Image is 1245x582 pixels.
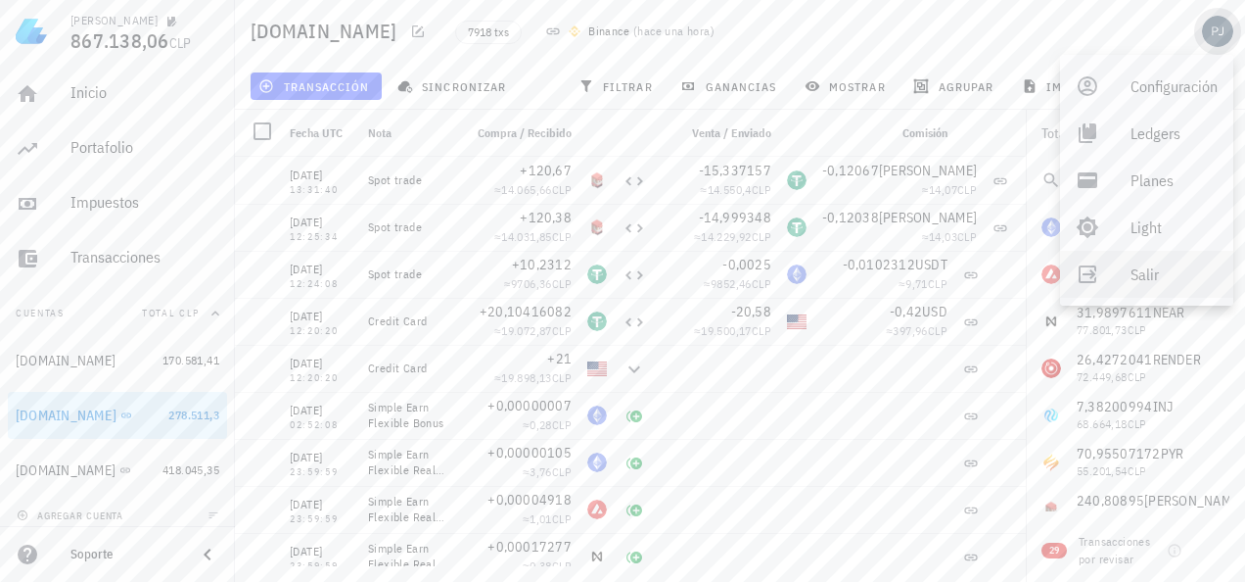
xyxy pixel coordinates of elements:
span: -15,337157 [699,162,772,179]
div: Credit Card [368,361,446,376]
span: 19.898,13 [501,370,552,385]
span: 7918 txs [468,22,509,43]
div: Compra / Recibido [454,110,579,157]
span: 418.045,35 [162,462,219,477]
div: 02:52:08 [290,420,352,430]
span: 19.500,17 [701,323,752,338]
span: 3,76 [530,464,552,479]
a: Portafolio [8,125,227,172]
span: -14,999348 [699,209,772,226]
div: [DATE] [290,260,352,279]
div: NEAR-icon [587,547,607,566]
div: Transacciones por revisar [1079,533,1161,568]
button: agrupar [905,73,1005,100]
span: 397,96 [893,323,927,338]
div: USDT-icon [787,170,807,190]
span: CLP [552,276,572,291]
span: ≈ [886,323,947,338]
span: +120,38 [520,209,572,226]
span: Compra / Recibido [478,125,572,140]
span: ≈ [694,323,771,338]
span: ≈ [523,417,572,432]
a: [DOMAIN_NAME] 278.511,3 [8,392,227,439]
span: transacción [262,78,369,94]
span: [PERSON_NAME] [879,162,977,179]
span: ≈ [922,182,977,197]
div: avatar [1202,16,1233,47]
div: Comisión [814,110,955,157]
div: Spot trade [368,219,446,235]
span: CLP [752,182,771,197]
span: CLP [957,229,977,244]
span: Total CLP [142,307,200,319]
div: 13:31:40 [290,185,352,195]
button: mostrar [797,73,898,100]
div: Simple Earn Flexible Real-Time [368,447,446,478]
span: CLP [552,229,572,244]
div: ETH-icon [787,265,807,284]
div: USDT-icon [787,218,807,237]
span: 14,07 [929,182,957,197]
div: Fecha UTC [282,110,360,157]
span: 1,01 [530,511,552,526]
div: USDT-icon [587,265,607,284]
span: ( ) [633,22,715,41]
div: Planes [1130,161,1218,200]
span: ≈ [523,464,572,479]
span: -0,42 [890,303,922,320]
span: +120,67 [520,162,572,179]
span: ≈ [922,229,977,244]
span: sincronizar [401,78,506,94]
span: ≈ [494,229,572,244]
div: [DATE] [290,354,352,373]
div: [PERSON_NAME] [70,13,158,28]
span: agrupar [917,78,993,94]
span: filtrar [582,78,653,94]
div: [DATE] [290,166,352,185]
div: Soporte [70,547,180,562]
span: CLP [928,323,947,338]
span: agregar cuenta [21,509,123,522]
span: ≈ [494,182,572,197]
div: AVAX-icon [587,500,607,519]
div: [DATE] [290,448,352,467]
span: ≈ [704,276,771,291]
img: 270.png [569,25,580,37]
a: [DOMAIN_NAME] 170.581,41 [8,337,227,384]
div: Salir [1130,255,1218,294]
button: transacción [251,73,382,100]
a: Inicio [8,71,227,118]
span: ≈ [694,229,771,244]
span: Fecha UTC [290,125,343,140]
span: 29 [1049,543,1059,558]
div: [DATE] [290,542,352,561]
span: ≈ [504,276,572,291]
div: Inicio [70,83,219,102]
div: 12:24:08 [290,279,352,289]
div: Spot trade [368,172,446,188]
div: USD-icon [587,359,607,378]
div: 23:59:59 [290,467,352,477]
div: [DATE] [290,307,352,326]
div: USD-icon [787,312,807,331]
div: [DOMAIN_NAME] [16,408,116,424]
button: filtrar [571,73,665,100]
span: ≈ [494,370,572,385]
div: Configuración [1130,67,1218,106]
a: Impuestos [8,180,227,227]
span: -0,0025 [722,256,771,273]
span: Venta / Enviado [692,125,771,140]
div: Simple Earn Flexible Bonus [368,400,446,431]
span: 14,03 [929,229,957,244]
span: ganancias [684,78,776,94]
button: importar [1013,73,1121,100]
span: 14.229,92 [701,229,752,244]
div: ETH-icon [587,406,607,425]
div: 23:59:59 [290,514,352,524]
button: sincronizar [390,73,519,100]
button: agregar cuenta [12,506,132,525]
span: 9852,46 [711,276,752,291]
button: ganancias [672,73,789,100]
h1: [DOMAIN_NAME] [251,16,404,47]
span: CLP [169,34,192,52]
